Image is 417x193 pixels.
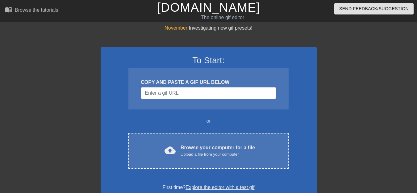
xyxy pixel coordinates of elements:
[157,1,260,14] a: [DOMAIN_NAME]
[5,6,60,15] a: Browse the tutorials!
[15,7,60,13] div: Browse the tutorials!
[165,25,189,31] span: November:
[141,87,276,99] input: Username
[109,55,309,66] h3: To Start:
[334,3,414,14] button: Send Feedback/Suggestion
[165,145,176,156] span: cloud_upload
[141,79,276,86] div: COPY AND PASTE A GIF URL BELOW
[101,24,317,32] div: Investigating new gif presets!
[142,14,303,21] div: The online gif editor
[117,117,301,125] div: or
[109,184,309,191] div: First time?
[186,185,254,190] a: Explore the editor with a test gif
[181,151,255,158] div: Upload a file from your computer
[181,144,255,158] div: Browse your computer for a file
[339,5,409,13] span: Send Feedback/Suggestion
[5,6,12,13] span: menu_book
